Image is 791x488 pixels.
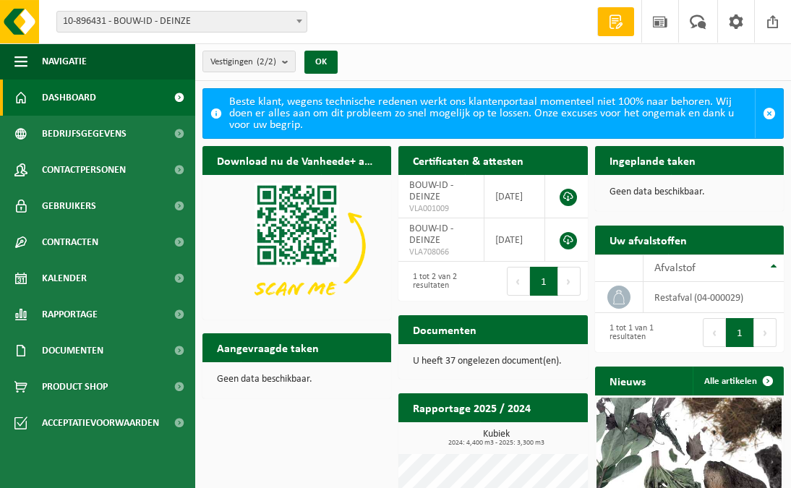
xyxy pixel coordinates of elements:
span: Product Shop [42,369,108,405]
h2: Ingeplande taken [595,146,710,174]
button: 1 [530,267,558,296]
span: Rapportage [42,296,98,333]
button: Next [754,318,777,347]
span: 10-896431 - BOUW-ID - DEINZE [57,12,307,32]
span: Navigatie [42,43,87,80]
span: Kalender [42,260,87,296]
span: Acceptatievoorwaarden [42,405,159,441]
count: (2/2) [257,57,276,67]
h2: Nieuws [595,367,660,395]
span: BOUW-ID - DEINZE [409,180,453,202]
button: Previous [507,267,530,296]
div: 1 tot 1 van 1 resultaten [602,317,683,348]
h3: Kubiek [406,429,587,447]
td: [DATE] [484,175,545,218]
td: [DATE] [484,218,545,262]
button: OK [304,51,338,74]
a: Alle artikelen [693,367,782,395]
span: 2024: 4,400 m3 - 2025: 3,300 m3 [406,440,587,447]
button: Vestigingen(2/2) [202,51,296,72]
span: Dashboard [42,80,96,116]
h2: Aangevraagde taken [202,333,333,361]
span: Contactpersonen [42,152,126,188]
span: Bedrijfsgegevens [42,116,127,152]
span: VLA708066 [409,247,472,258]
h2: Uw afvalstoffen [595,226,701,254]
img: Download de VHEPlus App [202,175,391,317]
span: Vestigingen [210,51,276,73]
button: Next [558,267,581,296]
p: Geen data beschikbaar. [217,374,377,385]
button: 1 [726,318,754,347]
div: 1 tot 2 van 2 resultaten [406,265,486,297]
span: Afvalstof [654,262,696,274]
div: Beste klant, wegens technische redenen werkt ons klantenportaal momenteel niet 100% naar behoren.... [229,89,755,138]
span: Documenten [42,333,103,369]
h2: Certificaten & attesten [398,146,538,174]
h2: Documenten [398,315,491,343]
span: Contracten [42,224,98,260]
a: Bekijk rapportage [480,421,586,450]
p: Geen data beschikbaar. [610,187,769,197]
button: Previous [703,318,726,347]
span: Gebruikers [42,188,96,224]
td: restafval (04-000029) [644,282,784,313]
span: VLA001009 [409,203,472,215]
h2: Rapportage 2025 / 2024 [398,393,545,421]
span: 10-896431 - BOUW-ID - DEINZE [56,11,307,33]
h2: Download nu de Vanheede+ app! [202,146,391,174]
span: BOUW-ID - DEINZE [409,223,453,246]
p: U heeft 37 ongelezen document(en). [413,356,573,367]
